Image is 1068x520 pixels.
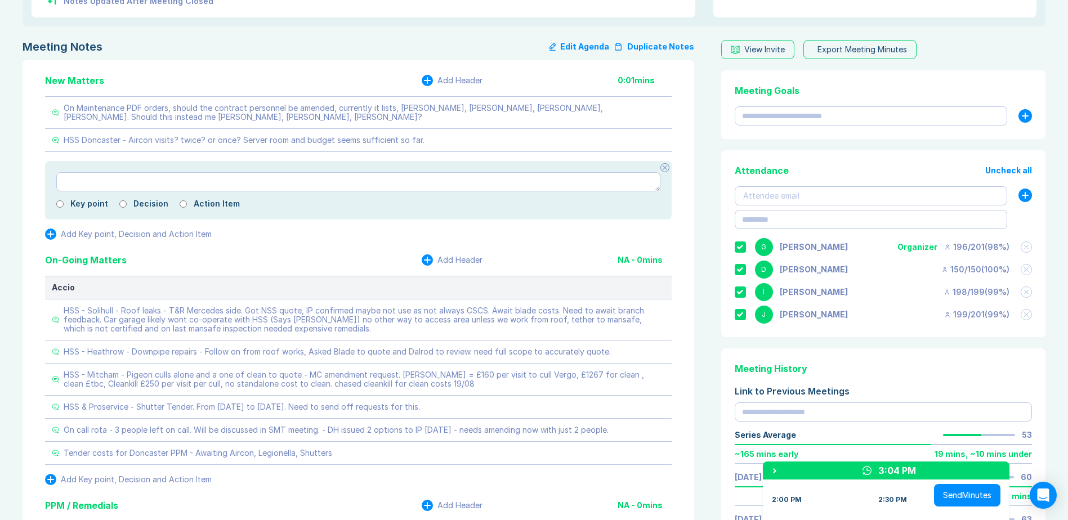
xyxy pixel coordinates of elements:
div: Iain Parnell [780,288,848,297]
div: 198 / 199 ( 99 %) [944,288,1009,297]
div: HSS Doncaster - Aircon visits? twice? or once? Server room and budget seems sufficient so far. [64,136,424,145]
div: PPM / Remedials [45,499,118,512]
div: G [755,238,773,256]
div: 0:01 mins [618,76,672,85]
button: SendMinutes [934,484,1000,506]
div: 3:04 PM [878,464,916,477]
div: Add Key point, Decision and Action Item [61,230,212,239]
div: Attendance [735,164,789,177]
div: View Invite [744,45,785,54]
div: Add Header [437,501,482,510]
button: Add Key point, Decision and Action Item [45,228,212,240]
div: Meeting Notes [23,40,102,53]
div: Add Header [437,76,482,85]
div: Series Average [735,431,796,440]
label: Key point [70,199,108,208]
div: Organizer [897,243,937,252]
div: ~ 165 mins early [735,450,798,459]
button: Edit Agenda [549,40,609,53]
div: On Maintenance PDF orders, should the contract personnel be amended, currently it lists, [PERSON_... [64,104,665,122]
div: HSS - Mitcham - Pigeon culls alone and a one of clean to quote - MC amendment request. [PERSON_NA... [64,370,665,388]
div: 2:00 PM [772,495,802,504]
div: HSS & Proservice - Shutter Tender. From [DATE] to [DATE]. Need to send off requests for this. [64,402,420,411]
button: Add Header [422,254,482,266]
div: 199 / 201 ( 99 %) [944,310,1009,319]
div: 150 / 150 ( 100 %) [941,265,1009,274]
div: Add Key point, Decision and Action Item [61,475,212,484]
div: Meeting History [735,362,1032,375]
div: Add Header [437,255,482,265]
button: Uncheck all [985,166,1032,175]
div: Gemma White [780,243,848,252]
div: Accio [52,283,665,292]
div: HSS - Heathrow - Downpipe repairs - Follow on from roof works, Asked Blade to quote and Dalrod to... [64,347,611,356]
button: Add Key point, Decision and Action Item [45,474,212,485]
div: 53 [1022,431,1032,440]
div: 30 mins [999,492,1032,501]
button: Duplicate Notes [614,40,694,53]
div: J [755,306,773,324]
label: Decision [133,199,168,208]
div: David Hayter [780,265,848,274]
div: I [755,283,773,301]
button: Add Header [422,500,482,511]
button: Export Meeting Minutes [803,40,917,59]
div: Tender costs for Doncaster PPM - Awaiting Aircon, Legionella, Shutters [64,449,332,458]
div: D [755,261,773,279]
div: HSS - Solihull - Roof leaks - T&R Mercedes side. Got NSS quote, IP confirmed maybe not use as not... [64,306,665,333]
div: Meeting Goals [735,84,1032,97]
button: View Invite [721,40,794,59]
div: Jonny Welbourn [780,310,848,319]
div: New Matters [45,74,104,87]
div: Export Meeting Minutes [817,45,907,54]
label: Action Item [194,199,240,208]
div: Link to Previous Meetings [735,384,1032,398]
div: On call rota - 3 people left on call. Will be discussed in SMT meeting. - DH issued 2 options to ... [64,425,609,434]
div: On-Going Matters [45,253,127,267]
div: 19 mins , ~ 10 mins under [935,450,1032,459]
div: 196 / 201 ( 98 %) [944,243,1009,252]
div: 2:30 PM [878,495,907,504]
div: 60 [1021,473,1032,482]
div: NA - 0 mins [618,255,672,265]
a: [DATE] [735,473,762,482]
button: Add Header [422,75,482,86]
div: NA - 0 mins [618,501,672,510]
div: Open Intercom Messenger [1030,482,1057,509]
